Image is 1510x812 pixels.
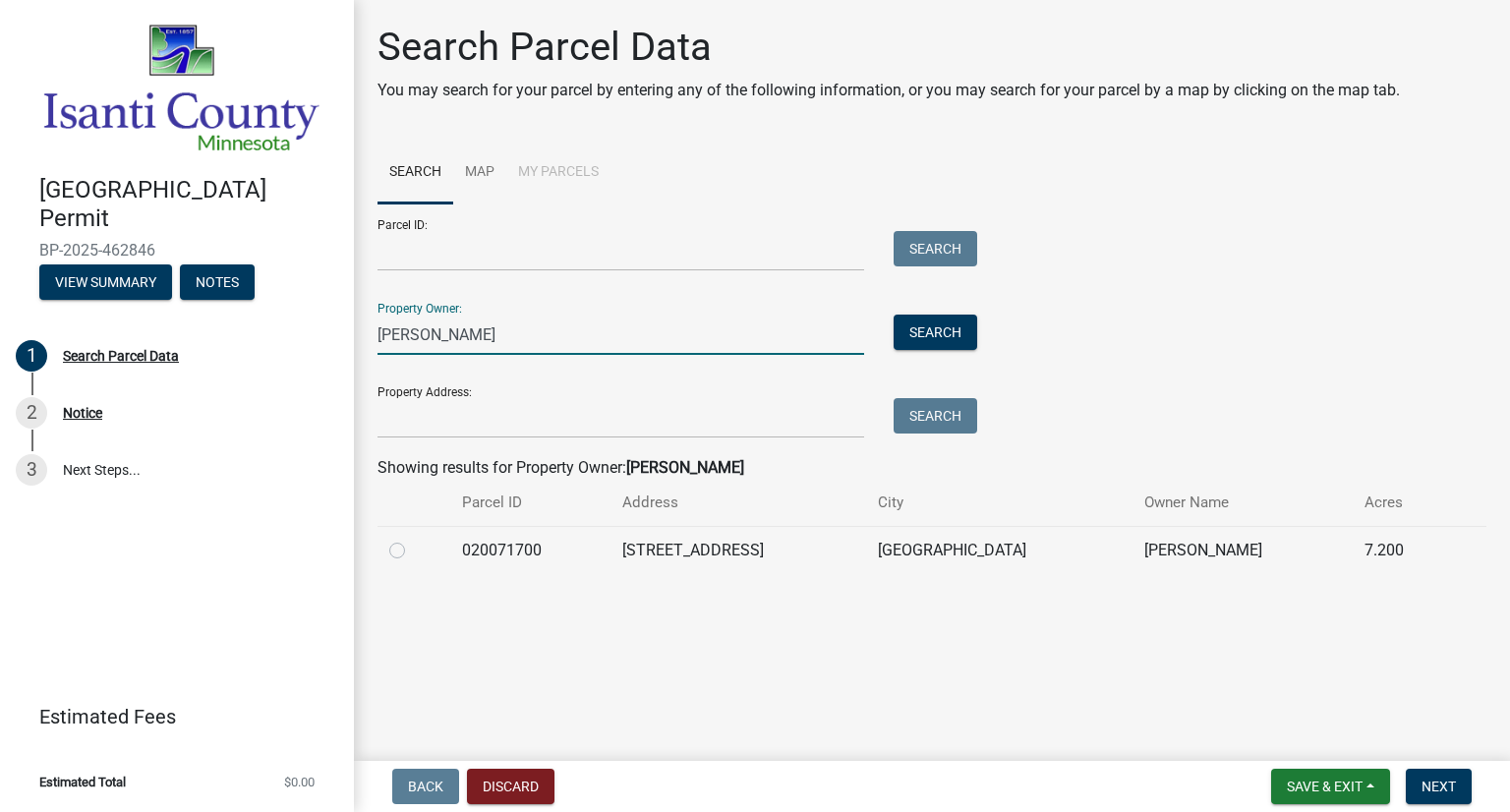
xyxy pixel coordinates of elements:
td: [STREET_ADDRESS] [610,526,866,574]
span: BP-2025-462846 [39,241,315,260]
button: Discard [467,769,554,804]
td: 020071700 [450,526,610,574]
th: Parcel ID [450,480,610,526]
wm-modal-confirm: Summary [39,275,172,291]
div: 3 [16,454,47,486]
button: Search [894,398,977,434]
div: Notice [63,406,102,420]
div: Showing results for Property Owner: [377,456,1486,480]
td: [PERSON_NAME] [1132,526,1352,574]
a: Search [377,142,453,204]
button: Save & Exit [1271,769,1390,804]
button: Search [894,315,977,350]
h4: [GEOGRAPHIC_DATA] Permit [39,176,338,233]
div: 1 [16,340,47,372]
a: Estimated Fees [16,697,322,736]
button: View Summary [39,264,172,300]
td: 7.200 [1353,526,1450,574]
strong: [PERSON_NAME] [626,458,744,477]
p: You may search for your parcel by entering any of the following information, or you may search fo... [377,79,1400,102]
th: Address [610,480,866,526]
h1: Search Parcel Data [377,24,1400,71]
th: Owner Name [1132,480,1352,526]
button: Back [392,769,459,804]
a: Map [453,142,506,204]
button: Next [1406,769,1472,804]
span: Back [408,779,443,794]
img: Isanti County, Minnesota [39,21,322,155]
span: Estimated Total [39,776,126,788]
wm-modal-confirm: Notes [180,275,255,291]
th: Acres [1353,480,1450,526]
span: Save & Exit [1287,779,1363,794]
div: Search Parcel Data [63,349,179,363]
span: $0.00 [284,776,315,788]
button: Notes [180,264,255,300]
th: City [866,480,1132,526]
td: [GEOGRAPHIC_DATA] [866,526,1132,574]
div: 2 [16,397,47,429]
button: Search [894,231,977,266]
span: Next [1422,779,1456,794]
